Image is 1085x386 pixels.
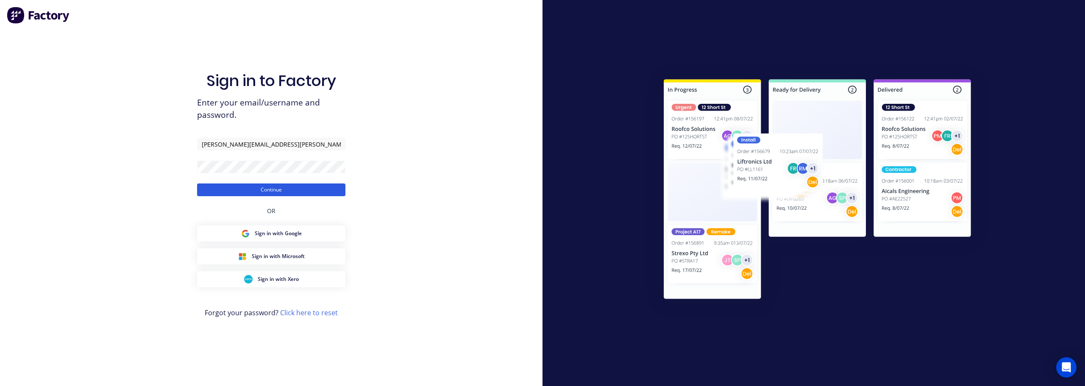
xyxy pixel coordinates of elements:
[197,138,345,150] input: Email/Username
[258,275,299,283] span: Sign in with Xero
[197,271,345,287] button: Xero Sign inSign in with Xero
[238,252,247,261] img: Microsoft Sign in
[206,72,336,90] h1: Sign in to Factory
[7,7,70,24] img: Factory
[197,183,345,196] button: Continue
[255,230,302,237] span: Sign in with Google
[197,248,345,264] button: Microsoft Sign inSign in with Microsoft
[197,225,345,242] button: Google Sign inSign in with Google
[252,253,305,260] span: Sign in with Microsoft
[1056,357,1077,378] div: Open Intercom Messenger
[267,196,275,225] div: OR
[205,308,338,318] span: Forgot your password?
[241,229,250,238] img: Google Sign in
[280,308,338,317] a: Click here to reset
[244,275,253,283] img: Xero Sign in
[645,62,990,319] img: Sign in
[197,97,345,121] span: Enter your email/username and password.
